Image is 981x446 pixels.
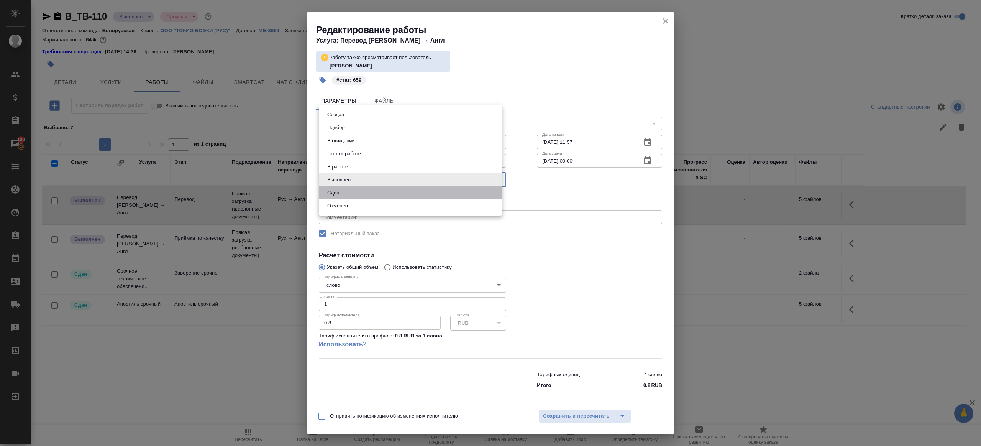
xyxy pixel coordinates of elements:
[325,123,347,132] button: Подбор
[325,150,363,158] button: Готов к работе
[325,189,341,197] button: Сдан
[325,137,357,145] button: В ожидании
[325,202,350,210] button: Отменен
[325,176,353,184] button: Выполнен
[325,163,350,171] button: В работе
[325,110,346,119] button: Создан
